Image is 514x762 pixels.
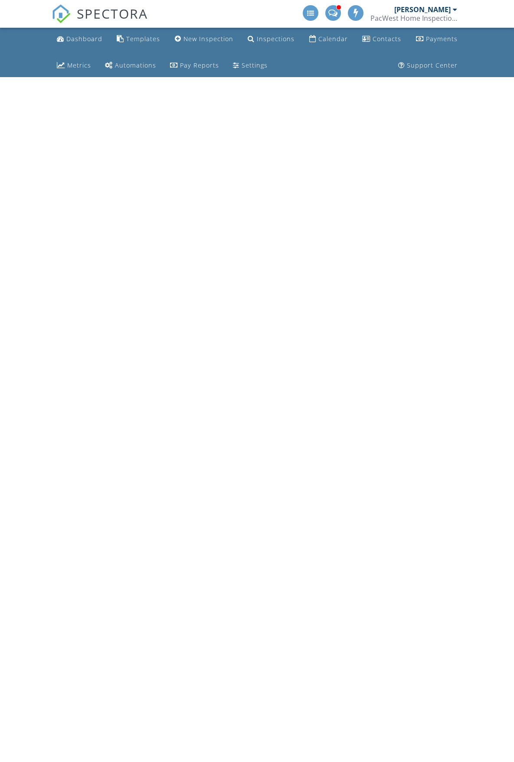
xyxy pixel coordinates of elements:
a: Templates [113,31,164,47]
a: SPECTORA [52,12,148,30]
a: Payments [413,31,461,47]
a: Settings [229,58,271,74]
a: Inspections [244,31,298,47]
div: New Inspection [183,35,233,43]
span: SPECTORA [77,4,148,23]
div: Support Center [407,61,458,69]
div: Automations [115,61,156,69]
div: Metrics [67,61,91,69]
a: Contacts [359,31,405,47]
a: Support Center [395,58,461,74]
a: Pay Reports [167,58,223,74]
div: Templates [126,35,160,43]
div: Contacts [373,35,401,43]
div: Dashboard [66,35,102,43]
div: PacWest Home Inspections [370,14,457,23]
a: Dashboard [53,31,106,47]
div: [PERSON_NAME] [394,5,451,14]
div: Payments [426,35,458,43]
a: Calendar [306,31,351,47]
div: Calendar [318,35,348,43]
img: The Best Home Inspection Software - Spectora [52,4,71,23]
div: Pay Reports [180,61,219,69]
div: Settings [242,61,268,69]
a: Metrics [53,58,95,74]
a: Automations (Advanced) [101,58,160,74]
a: New Inspection [171,31,237,47]
div: Inspections [257,35,295,43]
